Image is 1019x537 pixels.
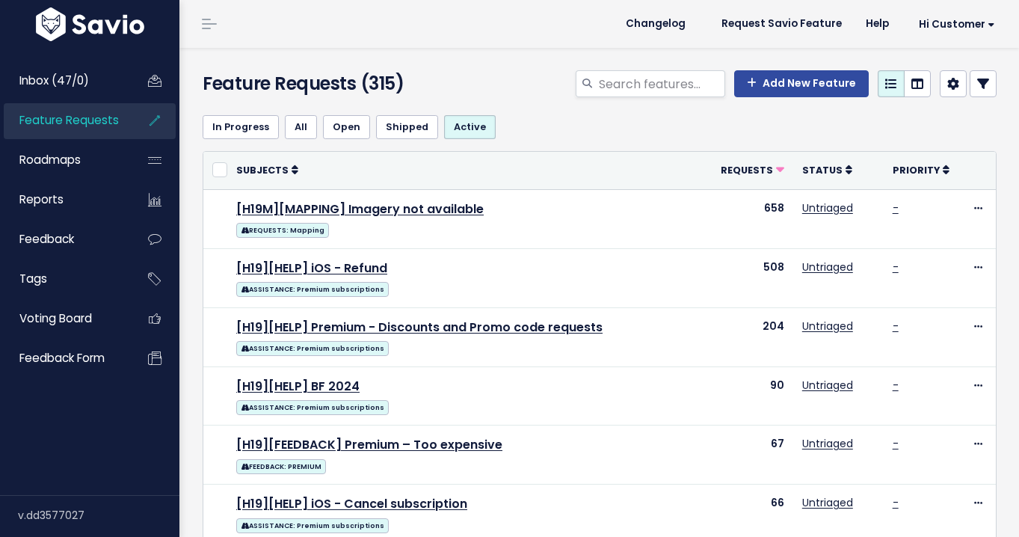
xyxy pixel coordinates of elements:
span: Feedback [19,231,74,247]
a: ASSISTANCE: Premium subscriptions [236,279,389,298]
a: [H19][HELP] BF 2024 [236,378,360,395]
a: In Progress [203,115,279,139]
td: 204 [707,307,793,366]
span: Hi Customer [919,19,995,30]
span: ASSISTANCE: Premium subscriptions [236,518,389,533]
a: [H19][HELP] iOS - Refund [236,260,387,277]
a: Voting Board [4,301,124,336]
a: ASSISTANCE: Premium subscriptions [236,338,389,357]
span: Feature Requests [19,112,119,128]
img: logo-white.9d6f32f41409.svg [32,7,148,41]
a: Request Savio Feature [709,13,854,35]
a: Untriaged [802,495,853,510]
div: v.dd3577027 [18,496,179,535]
a: Roadmaps [4,143,124,177]
a: [H19][HELP] iOS - Cancel subscription [236,495,467,512]
a: FEEDBACK: PREMIUM [236,456,326,475]
span: Inbox (47/0) [19,73,89,88]
a: Untriaged [802,200,853,215]
a: Hi Customer [901,13,1007,36]
a: [H19][HELP] Premium - Discounts and Promo code requests [236,319,603,336]
a: - [893,436,899,451]
ul: Filter feature requests [203,115,997,139]
span: ASSISTANCE: Premium subscriptions [236,341,389,356]
a: Untriaged [802,319,853,334]
td: 90 [707,366,793,426]
a: [H19][FEEDBACK] Premium – Too expensive [236,436,502,453]
a: Open [323,115,370,139]
a: Active [444,115,496,139]
td: 658 [707,189,793,248]
a: Requests [721,162,784,177]
span: ASSISTANCE: Premium subscriptions [236,400,389,415]
a: Feedback form [4,341,124,375]
a: REQUESTS: Mapping [236,220,329,239]
a: - [893,200,899,215]
a: Untriaged [802,378,853,393]
span: Priority [893,164,940,177]
a: Tags [4,262,124,296]
input: Search features... [597,70,725,97]
td: 508 [707,248,793,307]
span: Subjects [236,164,289,177]
a: Feedback [4,222,124,257]
a: Priority [893,162,949,177]
span: REQUESTS: Mapping [236,223,329,238]
td: 67 [707,426,793,485]
a: - [893,319,899,334]
a: - [893,495,899,510]
span: Reports [19,191,64,207]
span: ASSISTANCE: Premium subscriptions [236,282,389,297]
a: Reports [4,182,124,217]
a: Help [854,13,901,35]
span: Roadmaps [19,152,81,168]
a: Subjects [236,162,298,177]
span: Voting Board [19,310,92,326]
a: - [893,260,899,274]
a: Add New Feature [734,70,869,97]
a: Status [802,162,852,177]
a: Feature Requests [4,103,124,138]
a: [H19M][MAPPING] Imagery not available [236,200,484,218]
span: Requests [721,164,773,177]
a: All [285,115,317,139]
span: Changelog [626,19,686,29]
a: Untriaged [802,436,853,451]
span: FEEDBACK: PREMIUM [236,459,326,474]
span: Status [802,164,843,177]
a: Inbox (47/0) [4,64,124,98]
a: Untriaged [802,260,853,274]
a: - [893,378,899,393]
a: ASSISTANCE: Premium subscriptions [236,515,389,534]
a: ASSISTANCE: Premium subscriptions [236,397,389,416]
span: Feedback form [19,350,105,366]
h4: Feature Requests (315) [203,70,452,97]
a: Shipped [376,115,438,139]
span: Tags [19,271,47,286]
